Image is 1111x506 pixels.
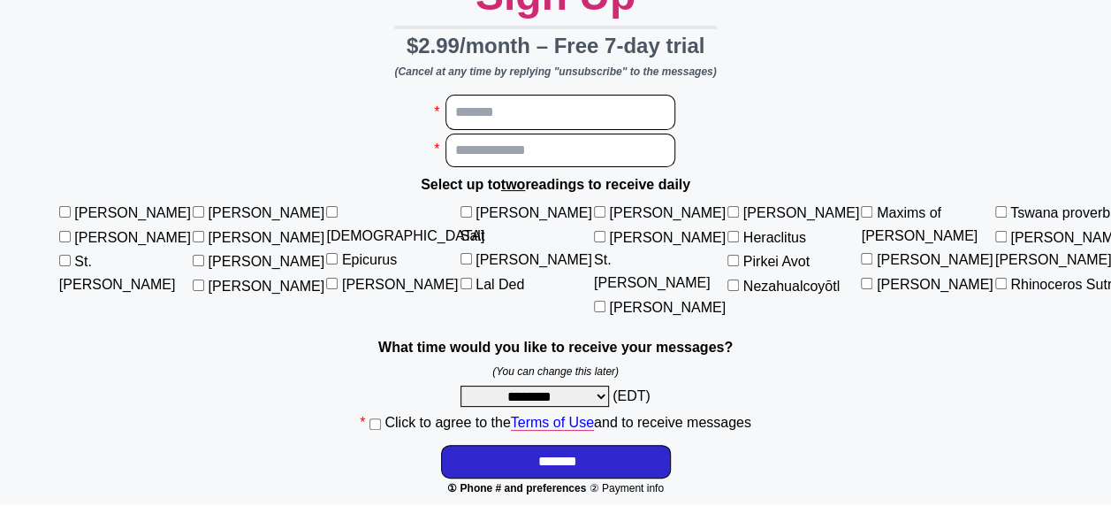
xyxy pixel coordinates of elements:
[476,252,592,267] label: [PERSON_NAME]
[511,415,594,431] a: Terms of Use
[74,205,191,220] label: [PERSON_NAME]
[342,252,397,267] label: Epicurus
[743,230,806,245] label: Heraclitus
[421,177,690,192] strong: Select up to readings to receive daily
[743,205,860,220] label: [PERSON_NAME]
[342,277,459,292] label: [PERSON_NAME]
[492,365,619,378] em: (You can change this later)
[209,279,325,294] label: [PERSON_NAME]
[59,254,176,292] label: St. [PERSON_NAME]
[209,254,325,269] label: [PERSON_NAME]
[594,230,726,290] label: [PERSON_NAME] St. [PERSON_NAME]
[74,230,191,245] label: [PERSON_NAME]
[613,388,651,403] span: (EDT)
[877,277,993,292] label: [PERSON_NAME]
[476,277,524,292] label: Lal Ded
[877,252,993,267] label: [PERSON_NAME]
[384,415,750,431] label: Click to agree to the and to receive messages
[743,254,810,269] label: Pirkei Avot
[209,230,325,245] label: [PERSON_NAME]
[394,65,716,78] i: (Cancel at any time by replying "unsubscribe" to the messages)
[861,205,978,243] label: Maxims of [PERSON_NAME]
[394,26,716,63] div: $2.99/month – Free 7-day trial
[209,205,325,220] label: [PERSON_NAME]
[609,205,726,220] label: [PERSON_NAME]
[378,340,733,355] strong: What time would you like to receive your messages?
[743,279,840,294] label: Nezahualcoyōtl
[590,482,664,494] span: ② Payment info
[460,205,592,243] label: [PERSON_NAME] Salt
[501,177,526,192] u: two
[609,300,726,315] label: [PERSON_NAME]
[447,482,586,494] span: ① Phone # and preferences
[326,228,484,243] label: [DEMOGRAPHIC_DATA]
